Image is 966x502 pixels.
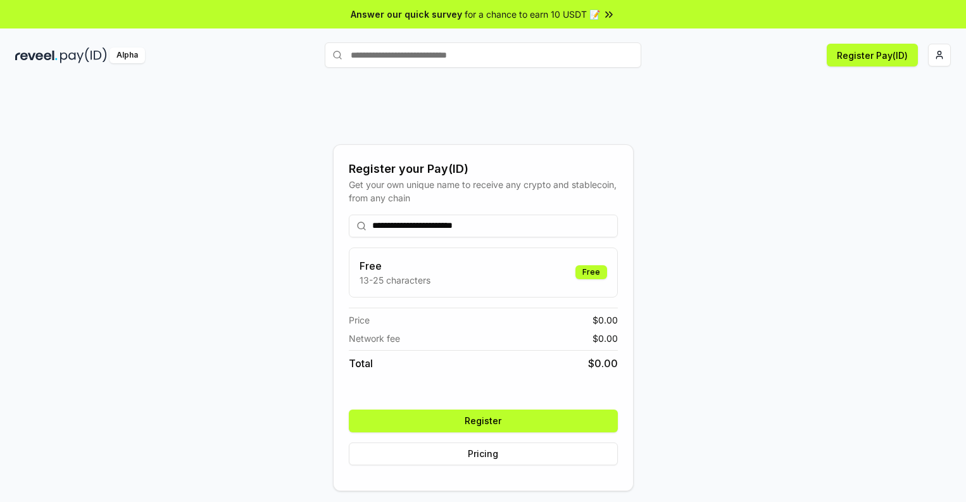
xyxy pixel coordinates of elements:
[349,332,400,345] span: Network fee
[349,313,370,327] span: Price
[593,332,618,345] span: $ 0.00
[575,265,607,279] div: Free
[60,47,107,63] img: pay_id
[465,8,600,21] span: for a chance to earn 10 USDT 📝
[15,47,58,63] img: reveel_dark
[360,258,430,273] h3: Free
[349,410,618,432] button: Register
[360,273,430,287] p: 13-25 characters
[827,44,918,66] button: Register Pay(ID)
[351,8,462,21] span: Answer our quick survey
[588,356,618,371] span: $ 0.00
[110,47,145,63] div: Alpha
[349,442,618,465] button: Pricing
[593,313,618,327] span: $ 0.00
[349,356,373,371] span: Total
[349,178,618,204] div: Get your own unique name to receive any crypto and stablecoin, from any chain
[349,160,618,178] div: Register your Pay(ID)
